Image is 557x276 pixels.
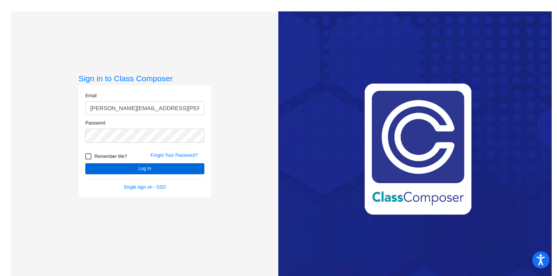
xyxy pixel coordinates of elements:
label: Email [85,92,97,99]
label: Password [85,120,105,126]
button: Log In [85,163,204,174]
span: Remember Me? [94,152,127,161]
h3: Sign in to Class Composer [78,74,211,83]
a: Single sign on - SSO [124,185,166,190]
a: Forgot Your Password? [151,153,198,158]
